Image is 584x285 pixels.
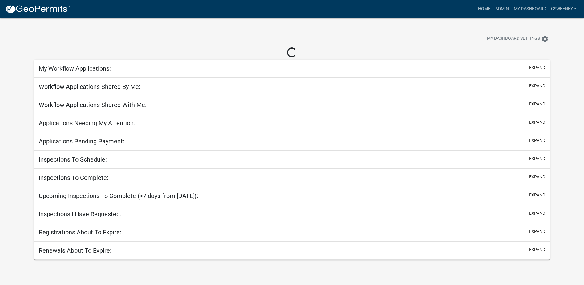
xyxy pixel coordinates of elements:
[529,246,545,253] button: expand
[541,35,549,43] i: settings
[529,155,545,162] button: expand
[482,33,554,45] button: My Dashboard Settingssettings
[487,35,540,43] span: My Dashboard Settings
[39,119,135,127] h5: Applications Needing My Attention:
[529,119,545,126] button: expand
[39,156,107,163] h5: Inspections To Schedule:
[476,3,493,15] a: Home
[493,3,511,15] a: Admin
[39,138,124,145] h5: Applications Pending Payment:
[529,210,545,217] button: expand
[511,3,549,15] a: My Dashboard
[529,101,545,107] button: expand
[529,64,545,71] button: expand
[549,3,579,15] a: csweeney
[529,174,545,180] button: expand
[39,247,111,254] h5: Renewals About To Expire:
[39,101,147,109] h5: Workflow Applications Shared With Me:
[39,229,121,236] h5: Registrations About To Expire:
[39,65,111,72] h5: My Workflow Applications:
[39,210,121,218] h5: Inspections I Have Requested:
[39,174,108,181] h5: Inspections To Complete:
[39,192,198,200] h5: Upcoming Inspections To Complete (<7 days from [DATE]):
[529,192,545,198] button: expand
[39,83,140,90] h5: Workflow Applications Shared By Me:
[529,83,545,89] button: expand
[529,228,545,235] button: expand
[529,137,545,144] button: expand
